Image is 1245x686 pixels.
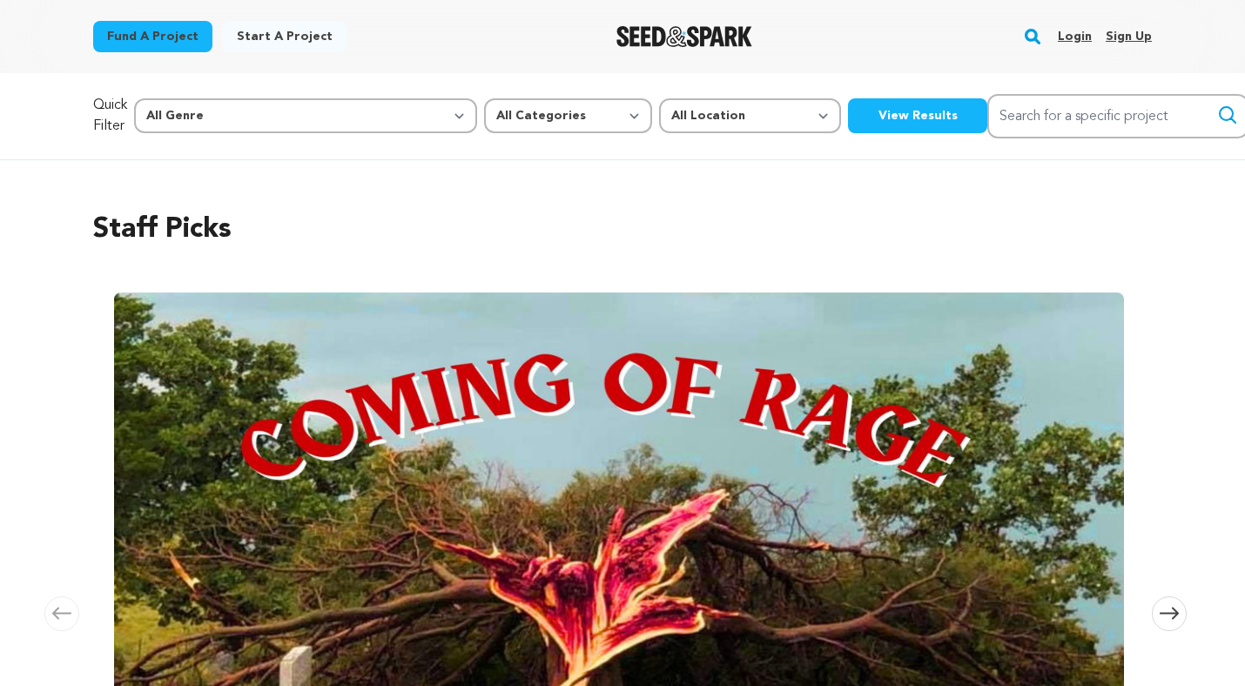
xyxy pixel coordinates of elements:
[848,98,987,133] button: View Results
[93,21,212,52] a: Fund a project
[1106,23,1152,50] a: Sign up
[223,21,347,52] a: Start a project
[1058,23,1092,50] a: Login
[93,209,1152,251] h2: Staff Picks
[616,26,753,47] a: Seed&Spark Homepage
[93,95,127,137] p: Quick Filter
[616,26,753,47] img: Seed&Spark Logo Dark Mode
